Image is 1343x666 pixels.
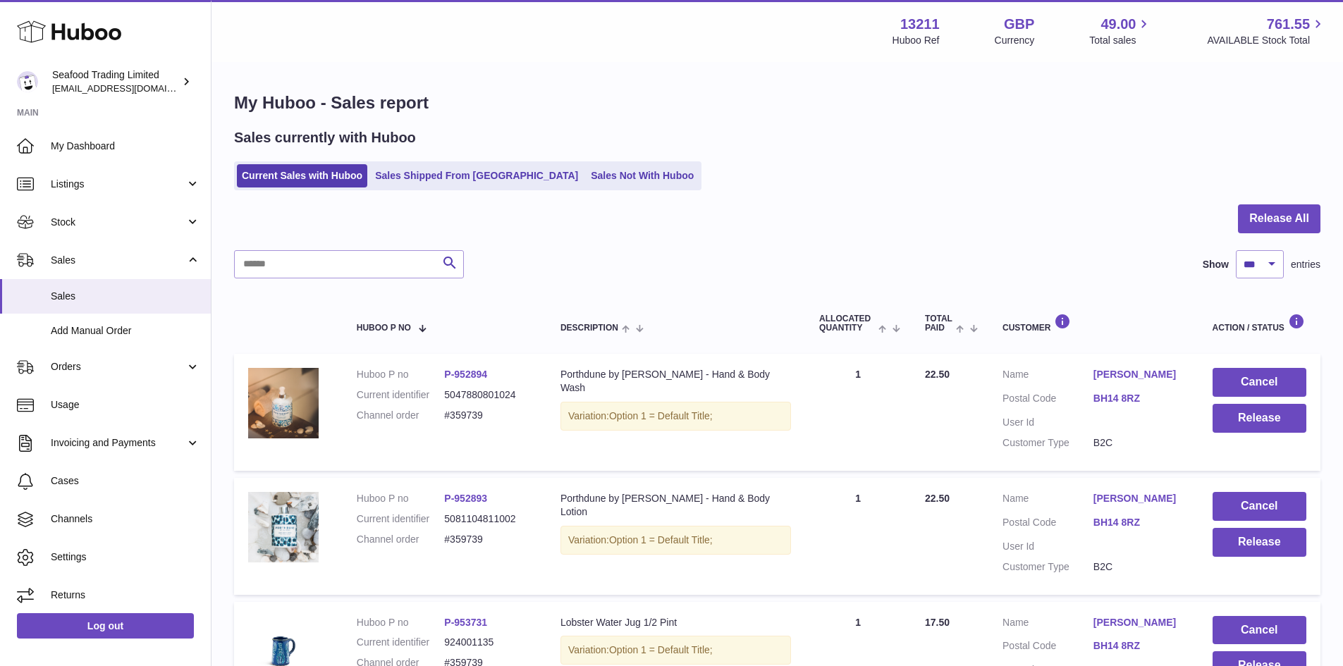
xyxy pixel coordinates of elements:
[357,636,445,649] dt: Current identifier
[1002,436,1093,450] dt: Customer Type
[1093,560,1184,574] dd: B2C
[560,492,791,519] div: Porthdune by [PERSON_NAME] - Hand & Body Lotion
[444,636,532,649] dd: 924001135
[17,613,194,639] a: Log out
[248,492,319,562] img: Untitleddesign_5_3567bb60-26f8-4a06-b190-537de240338b.png
[370,164,583,187] a: Sales Shipped From [GEOGRAPHIC_DATA]
[609,644,713,655] span: Option 1 = Default Title;
[234,92,1320,114] h1: My Huboo - Sales report
[1093,436,1184,450] dd: B2C
[1093,616,1184,629] a: [PERSON_NAME]
[357,512,445,526] dt: Current identifier
[1213,528,1306,557] button: Release
[248,368,319,438] img: Untitleddesign_2.png
[560,323,618,333] span: Description
[805,354,911,471] td: 1
[1002,616,1093,633] dt: Name
[560,636,791,665] div: Variation:
[357,616,445,629] dt: Huboo P no
[925,493,950,504] span: 22.50
[444,388,532,402] dd: 5047880801024
[1213,368,1306,397] button: Cancel
[1002,560,1093,574] dt: Customer Type
[1089,34,1152,47] span: Total sales
[17,71,38,92] img: online@rickstein.com
[1203,258,1229,271] label: Show
[1213,314,1306,333] div: Action / Status
[609,534,713,545] span: Option 1 = Default Title;
[586,164,699,187] a: Sales Not With Huboo
[51,140,200,153] span: My Dashboard
[51,474,200,488] span: Cases
[560,616,791,629] div: Lobster Water Jug 1/2 Pint
[1002,392,1093,409] dt: Postal Code
[1093,392,1184,405] a: BH14 8RZ
[1002,416,1093,429] dt: User Id
[237,164,367,187] a: Current Sales with Huboo
[51,436,185,450] span: Invoicing and Payments
[1002,314,1184,333] div: Customer
[1213,616,1306,645] button: Cancel
[560,526,791,555] div: Variation:
[357,388,445,402] dt: Current identifier
[1002,492,1093,509] dt: Name
[609,410,713,421] span: Option 1 = Default Title;
[444,369,487,380] a: P-952894
[893,34,940,47] div: Huboo Ref
[52,82,207,94] span: [EMAIL_ADDRESS][DOMAIN_NAME]
[51,512,200,526] span: Channels
[444,493,487,504] a: P-952893
[1207,34,1326,47] span: AVAILABLE Stock Total
[357,409,445,422] dt: Channel order
[1213,404,1306,433] button: Release
[357,368,445,381] dt: Huboo P no
[1002,639,1093,656] dt: Postal Code
[900,15,940,34] strong: 13211
[1207,15,1326,47] a: 761.55 AVAILABLE Stock Total
[1238,204,1320,233] button: Release All
[925,617,950,628] span: 17.50
[925,314,952,333] span: Total paid
[357,492,445,505] dt: Huboo P no
[995,34,1035,47] div: Currency
[1004,15,1034,34] strong: GBP
[357,323,411,333] span: Huboo P no
[51,550,200,564] span: Settings
[1267,15,1310,34] span: 761.55
[560,402,791,431] div: Variation:
[1291,258,1320,271] span: entries
[1093,639,1184,653] a: BH14 8RZ
[1100,15,1136,34] span: 49.00
[1093,516,1184,529] a: BH14 8RZ
[444,512,532,526] dd: 5081104811002
[444,617,487,628] a: P-953731
[51,290,200,303] span: Sales
[444,409,532,422] dd: #359739
[1002,516,1093,533] dt: Postal Code
[819,314,875,333] span: ALLOCATED Quantity
[51,398,200,412] span: Usage
[1002,368,1093,385] dt: Name
[51,324,200,338] span: Add Manual Order
[234,128,416,147] h2: Sales currently with Huboo
[805,478,911,595] td: 1
[560,368,791,395] div: Porthdune by [PERSON_NAME] - Hand & Body Wash
[1002,540,1093,553] dt: User Id
[51,216,185,229] span: Stock
[925,369,950,380] span: 22.50
[52,68,179,95] div: Seafood Trading Limited
[51,360,185,374] span: Orders
[51,178,185,191] span: Listings
[51,588,200,602] span: Returns
[1093,368,1184,381] a: [PERSON_NAME]
[1213,492,1306,521] button: Cancel
[357,533,445,546] dt: Channel order
[51,254,185,267] span: Sales
[1093,492,1184,505] a: [PERSON_NAME]
[1089,15,1152,47] a: 49.00 Total sales
[444,533,532,546] dd: #359739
